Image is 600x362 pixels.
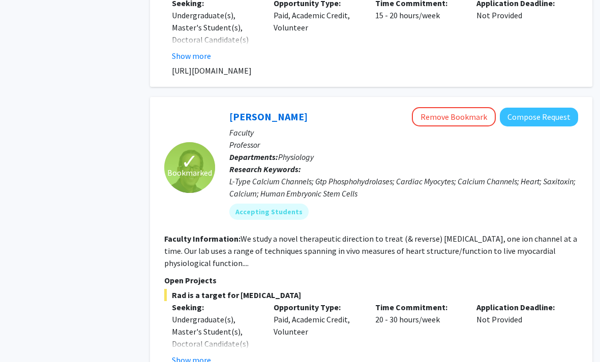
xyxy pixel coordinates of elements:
button: Remove Bookmark [412,107,496,126]
div: Undergraduate(s), Master's Student(s), Doctoral Candidate(s) (PhD, MD, DMD, PharmD, etc.), Postdo... [172,9,258,107]
button: Compose Request to Jonathan Satin [500,108,578,126]
b: Research Keywords: [229,164,301,174]
button: Show more [172,50,211,62]
mat-chip: Accepting Students [229,204,309,220]
span: Physiology [278,152,314,162]
span: Rad is a target for [MEDICAL_DATA] [164,289,578,301]
a: [PERSON_NAME] [229,110,308,123]
p: [URL][DOMAIN_NAME] [172,64,578,77]
b: Faculty Information: [164,234,241,244]
p: Open Projects [164,274,578,286]
p: Professor [229,139,578,151]
iframe: Chat [8,316,43,354]
p: Seeking: [172,301,258,313]
p: Faculty [229,126,578,139]
b: Departments: [229,152,278,162]
fg-read-more: We study a novel therapeutic direction to treat (& reverse) [MEDICAL_DATA], one ion channel at a ... [164,234,577,268]
span: Bookmarked [167,167,212,179]
p: Time Commitment: [375,301,462,313]
p: Application Deadline: [476,301,563,313]
div: L-Type Calcium Channels; Gtp Phosphohydrolases; Cardiac Myocytes; Calcium Channels; Heart; Saxito... [229,175,578,200]
p: Opportunity Type: [274,301,360,313]
span: ✓ [181,156,198,167]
